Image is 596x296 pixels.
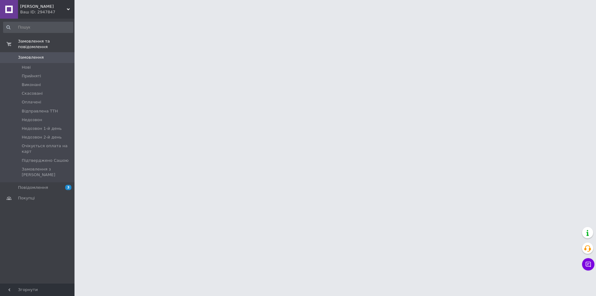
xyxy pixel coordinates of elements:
[22,108,58,114] span: Відправлена ТТН
[22,99,41,105] span: Оплачені
[22,134,62,140] span: Недозвон 2-й день
[18,55,44,60] span: Замовлення
[22,65,31,70] span: Нові
[18,39,74,50] span: Замовлення та повідомлення
[582,258,594,271] button: Чат з покупцем
[20,4,67,9] span: Johnny Hair
[65,185,71,190] span: 3
[22,126,62,131] span: Недозвон 1-й день
[18,195,35,201] span: Покупці
[22,166,73,178] span: Замовлення з [PERSON_NAME]
[22,91,43,96] span: Скасовані
[22,82,41,88] span: Виконані
[18,185,48,190] span: Повідомлення
[20,9,74,15] div: Ваш ID: 2947847
[22,143,73,154] span: Очікується оплата на карт
[22,73,41,79] span: Прийняті
[22,117,42,123] span: Недозвон
[3,22,73,33] input: Пошук
[22,158,69,163] span: Підтверджено Сашою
